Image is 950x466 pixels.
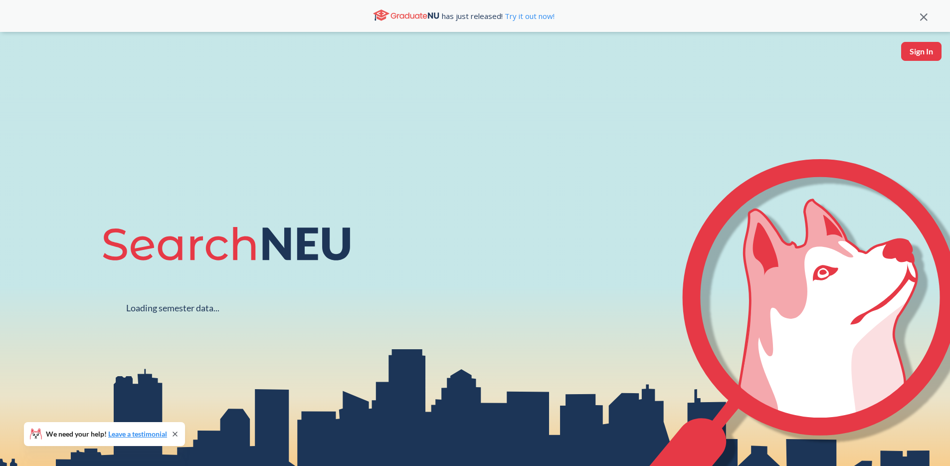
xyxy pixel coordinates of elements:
[442,10,555,21] span: has just released!
[10,42,33,72] img: sandbox logo
[10,42,33,75] a: sandbox logo
[901,42,942,61] button: Sign In
[126,302,219,314] div: Loading semester data...
[503,11,555,21] a: Try it out now!
[46,431,167,438] span: We need your help!
[108,430,167,438] a: Leave a testimonial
